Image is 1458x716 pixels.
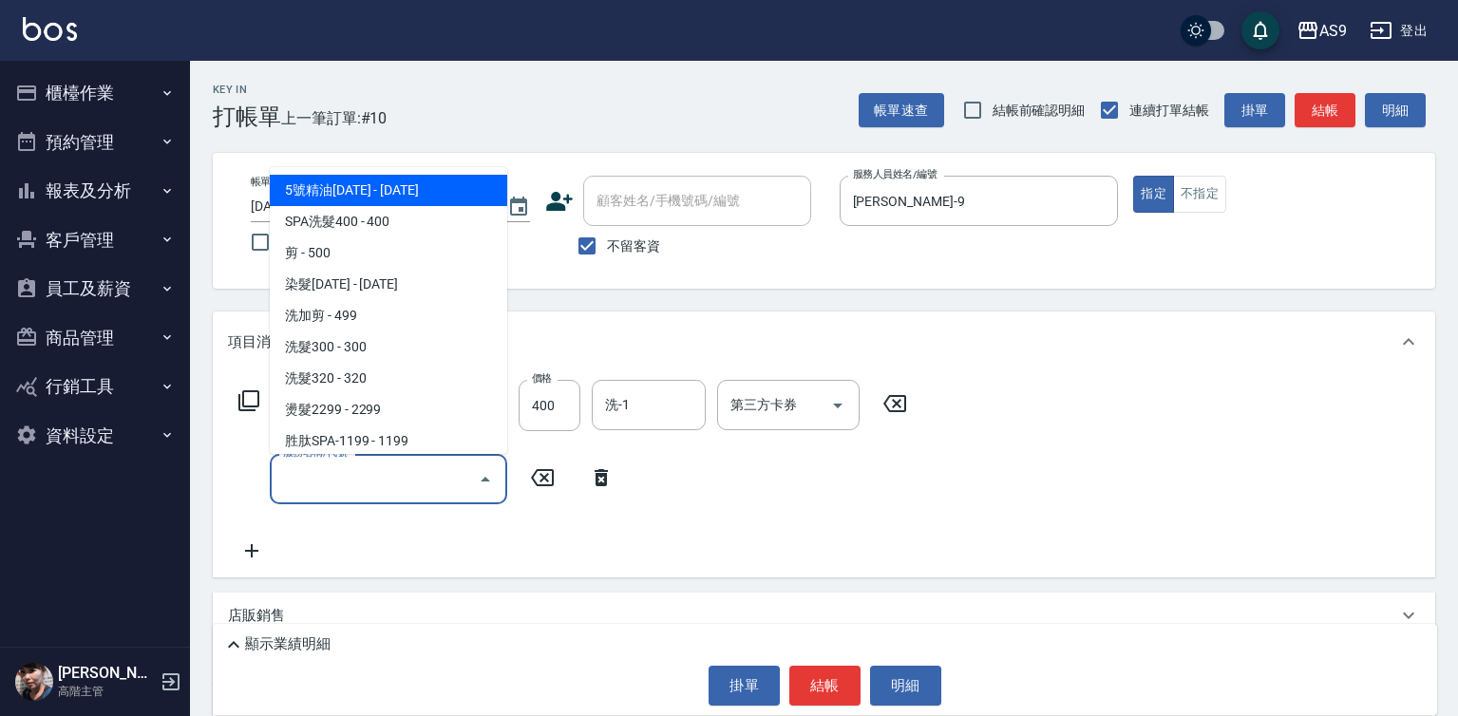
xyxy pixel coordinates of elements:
[245,634,331,654] p: 顯示業績明細
[8,166,182,216] button: 報表及分析
[270,206,507,237] span: SPA洗髮400 - 400
[213,104,281,130] h3: 打帳單
[270,237,507,269] span: 剪 - 500
[251,175,291,189] label: 帳單日期
[1133,176,1174,213] button: 指定
[1362,13,1435,48] button: 登出
[270,394,507,425] span: 燙髮2299 - 2299
[270,331,507,363] span: 洗髮300 - 300
[8,362,182,411] button: 行銷工具
[532,371,552,386] label: 價格
[1224,93,1285,128] button: 掛單
[1319,19,1347,43] div: AS9
[993,101,1086,121] span: 結帳前確認明細
[251,191,488,222] input: YYYY/MM/DD hh:mm
[1129,101,1209,121] span: 連續打單結帳
[470,464,501,495] button: Close
[859,93,944,128] button: 帳單速查
[496,184,541,230] button: Choose date, selected date is 2025-08-11
[8,313,182,363] button: 商品管理
[823,390,853,421] button: Open
[709,666,780,706] button: 掛單
[213,311,1435,372] div: 項目消費
[1241,11,1279,49] button: save
[1173,176,1226,213] button: 不指定
[270,425,507,457] span: 胜肽SPA-1199 - 1199
[23,17,77,41] img: Logo
[228,606,285,626] p: 店販銷售
[228,332,285,352] p: 項目消費
[1295,93,1355,128] button: 結帳
[8,411,182,461] button: 資料設定
[58,683,155,700] p: 高階主管
[15,663,53,701] img: Person
[270,269,507,300] span: 染髮[DATE] - [DATE]
[8,68,182,118] button: 櫃檯作業
[270,300,507,331] span: 洗加剪 - 499
[58,664,155,683] h5: [PERSON_NAME]
[853,167,937,181] label: 服務人員姓名/編號
[281,106,388,130] span: 上一筆訂單:#10
[8,216,182,265] button: 客戶管理
[270,175,507,206] span: 5號精油[DATE] - [DATE]
[789,666,861,706] button: 結帳
[8,264,182,313] button: 員工及薪資
[213,84,281,96] h2: Key In
[1289,11,1354,50] button: AS9
[8,118,182,167] button: 預約管理
[607,236,660,256] span: 不留客資
[1365,93,1426,128] button: 明細
[213,593,1435,638] div: 店販銷售
[870,666,941,706] button: 明細
[270,363,507,394] span: 洗髮320 - 320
